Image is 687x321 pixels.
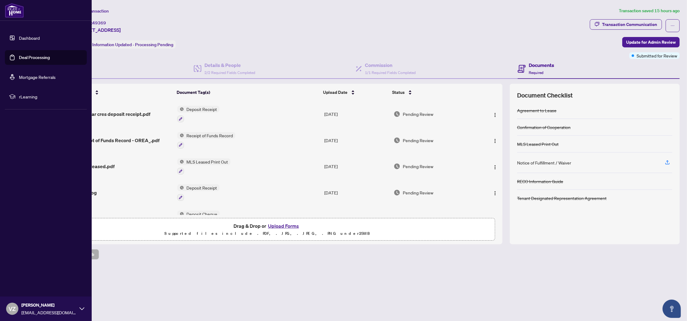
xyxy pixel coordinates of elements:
span: Deposit Cheque [184,211,220,217]
a: Deal Processing [19,55,50,60]
span: [EMAIL_ADDRESS][DOMAIN_NAME] [21,309,76,316]
span: Deposit Receipt [184,106,219,113]
button: Upload Forms [266,222,301,230]
span: Pending Review [403,189,433,196]
span: Pending Review [403,111,433,117]
article: Transaction saved 15 hours ago [619,7,680,14]
div: Status: [76,40,176,49]
div: RECO Information Guide [517,178,563,185]
span: 638 goodyear cres deposit receipt.pdf [65,110,150,118]
img: Document Status [394,137,400,144]
img: Document Status [394,163,400,170]
a: Mortgage Referrals [19,74,56,80]
span: Receipt of Funds Record [184,132,235,139]
span: Upload Date [323,89,347,96]
span: Document Checklist [517,91,573,100]
img: Document Status [394,189,400,196]
button: Status IconDeposit Receipt [177,184,219,201]
td: [DATE] [322,153,391,180]
td: [DATE] [322,179,391,206]
button: Open asap [663,300,681,318]
span: [STREET_ADDRESS] [76,26,121,34]
span: VZ [9,304,16,313]
img: Logo [493,138,498,143]
div: Tenant Designated Representation Agreement [517,195,607,201]
span: Required [529,70,543,75]
span: 49369 [92,20,106,26]
th: (8) File Name [62,84,174,101]
h4: Details & People [204,61,255,69]
img: Status Icon [177,211,184,217]
span: Update for Admin Review [626,37,676,47]
td: [DATE] [322,206,391,232]
button: Logo [490,188,500,197]
span: View Transaction [76,8,109,14]
th: Upload Date [321,84,390,101]
button: Status IconDeposit Receipt [177,106,219,122]
th: Status [390,84,476,101]
img: Status Icon [177,132,184,139]
td: [DATE] [322,127,391,153]
span: Pending Review [403,163,433,170]
span: Information Updated - Processing Pending [92,42,173,47]
img: Status Icon [177,158,184,165]
span: ellipsis [670,24,675,28]
button: Logo [490,135,500,145]
span: 1/1 Required Fields Completed [365,70,416,75]
div: Confirmation of Cooperation [517,124,571,131]
div: Agreement to Lease [517,107,557,114]
img: Status Icon [177,106,184,113]
button: Logo [490,161,500,171]
span: Deposit Receipt [184,184,219,191]
th: Document Tag(s) [174,84,321,101]
span: rLearning [19,93,83,100]
span: Drag & Drop orUpload FormsSupported files include .PDF, .JPG, .JPEG, .PNG under25MB [39,218,495,241]
button: Update for Admin Review [622,37,680,47]
img: Document Status [394,111,400,117]
img: Logo [493,165,498,170]
span: Drag & Drop or [233,222,301,230]
h4: Documents [529,61,554,69]
td: [DATE] [322,101,391,127]
p: Supported files include .PDF, .JPG, .JPEG, .PNG under 25 MB [43,230,491,237]
h4: Commission [365,61,416,69]
button: Status IconReceipt of Funds Record [177,132,235,149]
button: Logo [490,109,500,119]
span: Status [392,89,405,96]
span: [PERSON_NAME] [21,302,76,308]
span: MLS Leased Print Out [184,158,230,165]
img: logo [5,3,24,18]
div: Transaction Communication [602,20,657,29]
img: Status Icon [177,184,184,191]
div: MLS Leased Print Out [517,141,559,147]
button: Status IconMLS Leased Print Out [177,158,230,175]
img: Logo [493,113,498,117]
button: Transaction Communication [590,19,662,30]
span: 638_ Receipt of Funds Record - OREA_.pdf [65,137,160,144]
img: Logo [493,191,498,196]
button: Status IconDeposit Cheque [177,211,220,227]
div: Notice of Fulfillment / Waiver [517,159,571,166]
a: Dashboard [19,35,40,41]
span: 2/2 Required Fields Completed [204,70,255,75]
span: Submitted for Review [637,52,677,59]
span: Pending Review [403,137,433,144]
